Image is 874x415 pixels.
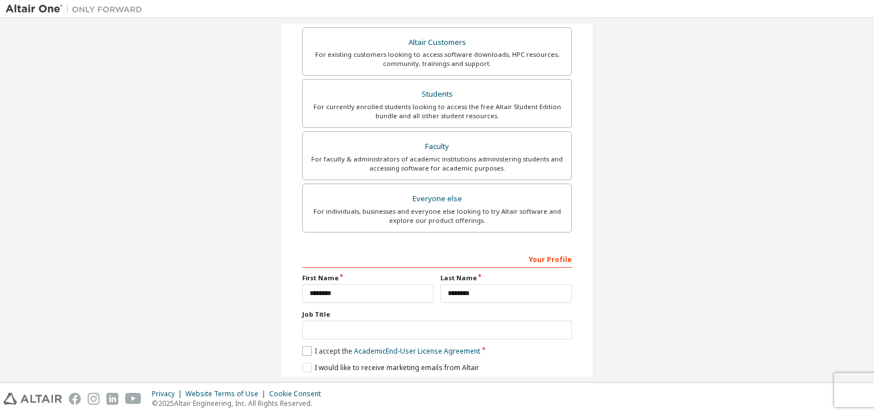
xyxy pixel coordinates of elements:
div: Your Profile [302,250,572,268]
div: Privacy [152,389,185,399]
label: I accept the [302,346,480,356]
div: Cookie Consent [269,389,328,399]
label: Last Name [440,273,572,283]
img: youtube.svg [125,393,142,405]
label: First Name [302,273,434,283]
img: instagram.svg [88,393,100,405]
div: Everyone else [310,191,564,207]
div: Altair Customers [310,35,564,51]
div: For currently enrolled students looking to access the free Altair Student Edition bundle and all ... [310,102,564,121]
p: © 2025 Altair Engineering, Inc. All Rights Reserved. [152,399,328,408]
div: For individuals, businesses and everyone else looking to try Altair software and explore our prod... [310,207,564,225]
div: Website Terms of Use [185,389,269,399]
img: Altair One [6,3,148,15]
div: Students [310,86,564,102]
label: Job Title [302,310,572,319]
img: facebook.svg [69,393,81,405]
div: For existing customers looking to access software downloads, HPC resources, community, trainings ... [310,50,564,68]
div: Faculty [310,139,564,155]
a: Academic End-User License Agreement [354,346,480,356]
img: altair_logo.svg [3,393,62,405]
div: For faculty & administrators of academic institutions administering students and accessing softwa... [310,155,564,173]
label: I would like to receive marketing emails from Altair [302,363,479,372]
img: linkedin.svg [106,393,118,405]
